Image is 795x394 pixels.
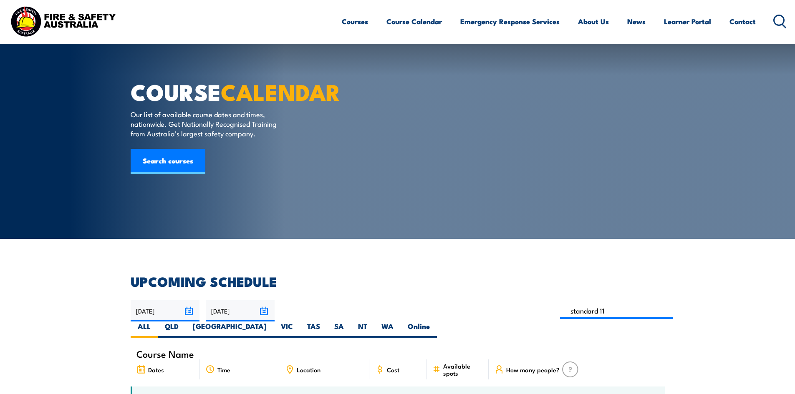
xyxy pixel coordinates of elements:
[131,109,283,138] p: Our list of available course dates and times, nationwide. Get Nationally Recognised Training from...
[131,321,158,338] label: ALL
[729,10,756,33] a: Contact
[158,321,186,338] label: QLD
[374,321,401,338] label: WA
[131,300,199,321] input: From date
[578,10,609,33] a: About Us
[327,321,351,338] label: SA
[506,366,560,373] span: How many people?
[131,275,665,287] h2: UPCOMING SCHEDULE
[443,362,483,376] span: Available spots
[560,303,673,319] input: Search Course
[664,10,711,33] a: Learner Portal
[342,10,368,33] a: Courses
[206,300,275,321] input: To date
[387,366,399,373] span: Cost
[274,321,300,338] label: VIC
[131,82,337,101] h1: COURSE
[148,366,164,373] span: Dates
[300,321,327,338] label: TAS
[460,10,560,33] a: Emergency Response Services
[131,149,205,174] a: Search courses
[217,366,230,373] span: Time
[136,350,194,357] span: Course Name
[351,321,374,338] label: NT
[401,321,437,338] label: Online
[386,10,442,33] a: Course Calendar
[186,321,274,338] label: [GEOGRAPHIC_DATA]
[627,10,646,33] a: News
[221,74,341,108] strong: CALENDAR
[297,366,321,373] span: Location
